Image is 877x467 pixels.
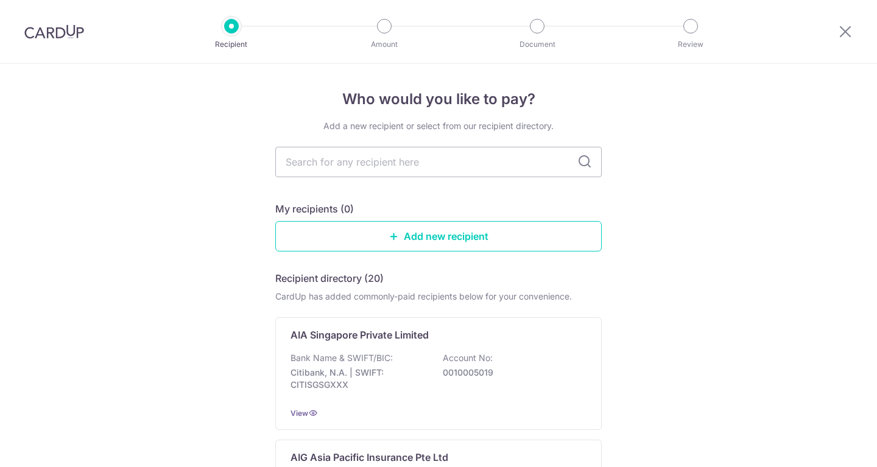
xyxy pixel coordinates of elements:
h4: Who would you like to pay? [275,88,602,110]
input: Search for any recipient here [275,147,602,177]
p: Document [492,38,582,51]
a: Add new recipient [275,221,602,251]
p: 0010005019 [443,367,579,379]
div: CardUp has added commonly-paid recipients below for your convenience. [275,290,602,303]
h5: Recipient directory (20) [275,271,384,286]
p: Review [646,38,736,51]
p: Amount [339,38,429,51]
iframe: Opens a widget where you can find more information [799,430,865,461]
p: Recipient [186,38,276,51]
a: View [291,409,308,418]
h5: My recipients (0) [275,202,354,216]
p: AIA Singapore Private Limited [291,328,429,342]
p: Bank Name & SWIFT/BIC: [291,352,393,364]
img: CardUp [24,24,84,39]
p: Account No: [443,352,493,364]
p: AIG Asia Pacific Insurance Pte Ltd [291,450,448,465]
p: Citibank, N.A. | SWIFT: CITISGSGXXX [291,367,427,391]
div: Add a new recipient or select from our recipient directory. [275,120,602,132]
